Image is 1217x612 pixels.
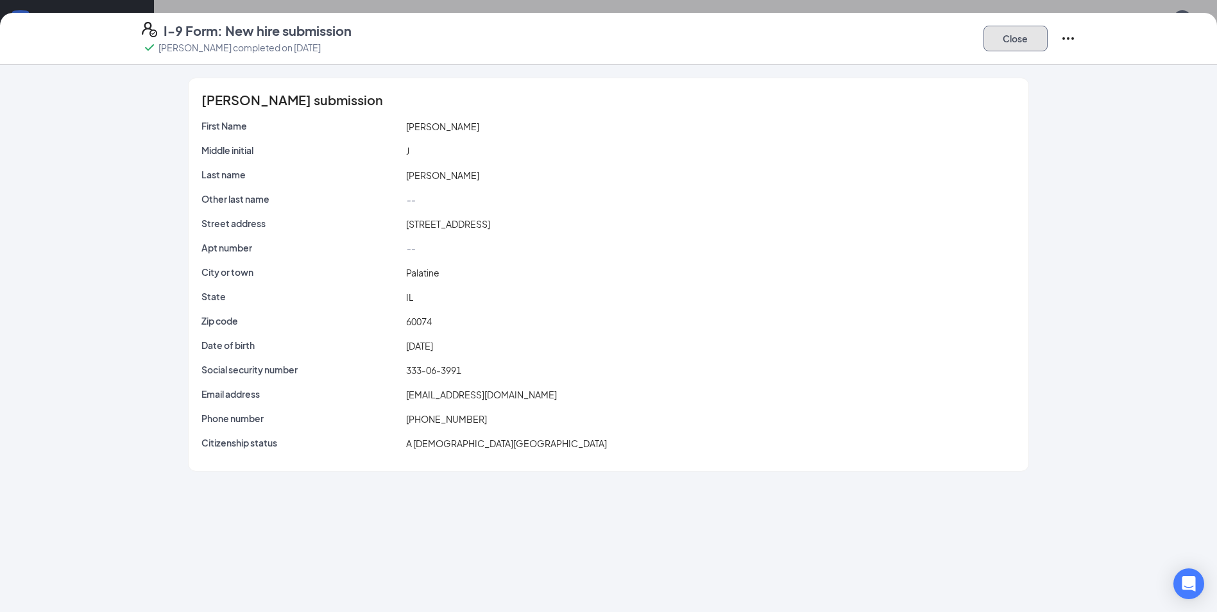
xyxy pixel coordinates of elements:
[201,290,401,303] p: State
[406,242,415,254] span: --
[201,412,401,425] p: Phone number
[201,266,401,278] p: City or town
[406,413,487,425] span: [PHONE_NUMBER]
[406,291,413,303] span: IL
[406,267,439,278] span: Palatine
[201,144,401,157] p: Middle initial
[201,192,401,205] p: Other last name
[406,169,479,181] span: [PERSON_NAME]
[201,168,401,181] p: Last name
[201,241,401,254] p: Apt number
[983,26,1048,51] button: Close
[158,41,321,54] p: [PERSON_NAME] completed on [DATE]
[201,217,401,230] p: Street address
[201,314,401,327] p: Zip code
[1173,568,1204,599] div: Open Intercom Messenger
[406,340,433,352] span: [DATE]
[406,438,607,449] span: A [DEMOGRAPHIC_DATA][GEOGRAPHIC_DATA]
[406,316,432,327] span: 60074
[142,40,157,55] svg: Checkmark
[201,387,401,400] p: Email address
[142,22,157,37] svg: FormI9EVerifyIcon
[406,389,557,400] span: [EMAIL_ADDRESS][DOMAIN_NAME]
[201,94,383,106] span: [PERSON_NAME] submission
[201,119,401,132] p: First Name
[406,218,490,230] span: [STREET_ADDRESS]
[406,194,415,205] span: --
[164,22,352,40] h4: I-9 Form: New hire submission
[201,339,401,352] p: Date of birth
[406,121,479,132] span: [PERSON_NAME]
[1060,31,1076,46] svg: Ellipses
[406,364,461,376] span: 333-06-3991
[406,145,409,157] span: J
[201,363,401,376] p: Social security number
[201,436,401,449] p: Citizenship status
